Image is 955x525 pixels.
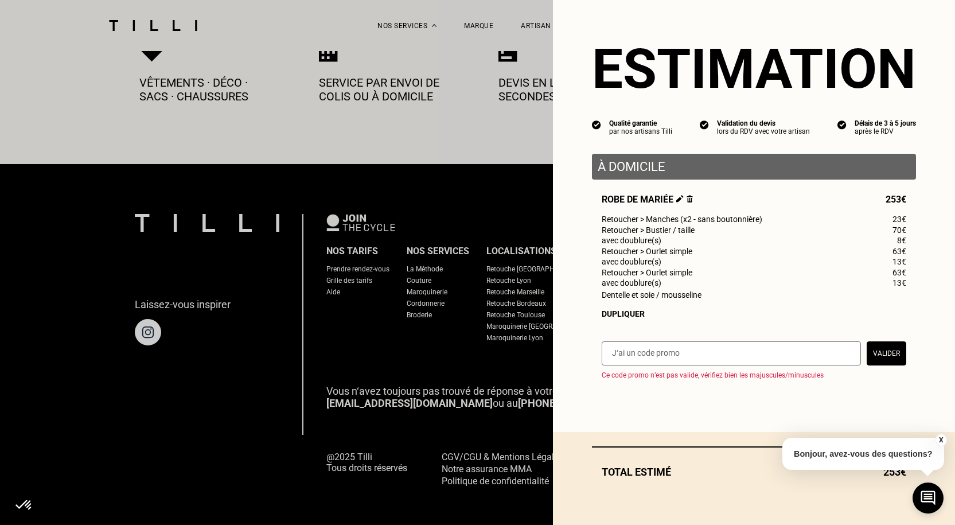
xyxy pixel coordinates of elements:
[609,119,672,127] div: Qualité garantie
[892,247,906,256] span: 63€
[886,194,906,205] span: 253€
[717,127,810,135] div: lors du RDV avec votre artisan
[897,236,906,245] span: 8€
[602,257,661,266] span: avec doublure(s)
[892,278,906,287] span: 13€
[867,341,906,365] button: Valider
[592,466,916,478] div: Total estimé
[782,438,944,470] p: Bonjour, avez-vous des questions?
[855,119,916,127] div: Délais de 3 à 5 jours
[602,268,692,277] span: Retoucher > Ourlet simple
[602,278,661,287] span: avec doublure(s)
[892,268,906,277] span: 63€
[602,341,861,365] input: J‘ai un code promo
[602,215,762,224] span: Retoucher > Manches (x2 - sans boutonnière)
[592,37,916,101] section: Estimation
[935,434,946,446] button: X
[892,225,906,235] span: 70€
[717,119,810,127] div: Validation du devis
[892,257,906,266] span: 13€
[602,247,692,256] span: Retoucher > Ourlet simple
[602,194,693,205] span: Robe de mariée
[602,225,695,235] span: Retoucher > Bustier / taille
[602,371,916,379] p: Ce code promo n’est pas valide, vérifiez bien les majuscules/minuscules
[592,119,601,130] img: icon list info
[602,236,661,245] span: avec doublure(s)
[676,195,684,203] img: Éditer
[602,309,906,318] div: Dupliquer
[700,119,709,130] img: icon list info
[837,119,847,130] img: icon list info
[598,160,910,174] p: À domicile
[892,215,906,224] span: 23€
[602,290,701,300] span: Dentelle et soie / mousseline
[855,127,916,135] div: après le RDV
[609,127,672,135] div: par nos artisans Tilli
[687,195,693,203] img: Supprimer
